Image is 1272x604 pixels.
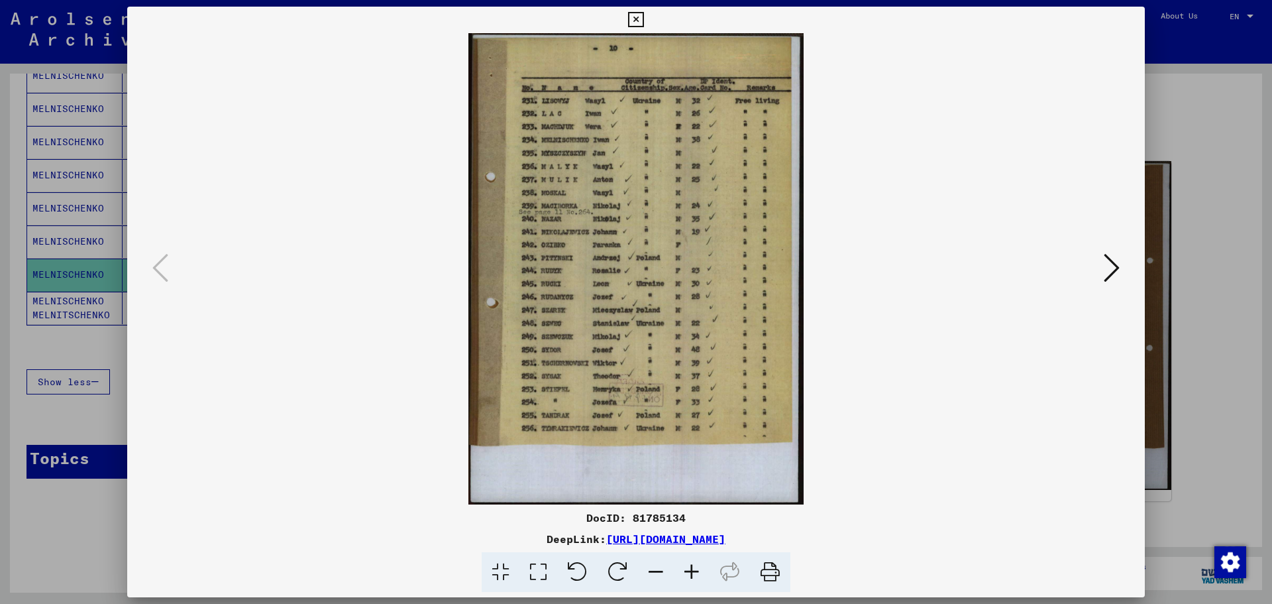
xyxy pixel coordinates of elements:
img: Zustimmung ändern [1214,546,1246,578]
img: 001.jpg [172,33,1100,505]
div: DocID: 81785134 [127,510,1145,526]
a: [URL][DOMAIN_NAME] [606,532,725,546]
div: Zustimmung ändern [1214,546,1245,577]
div: DeepLink: [127,531,1145,547]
